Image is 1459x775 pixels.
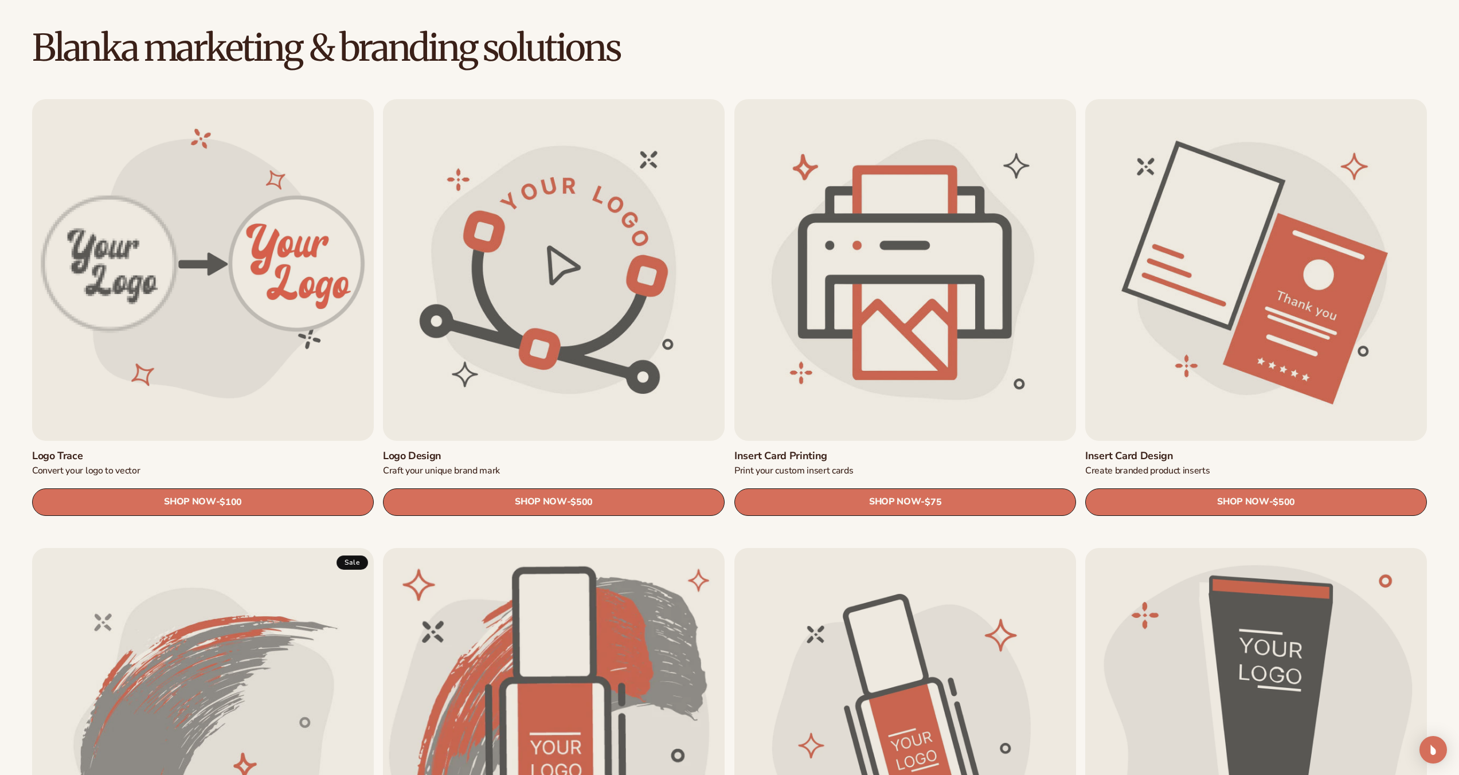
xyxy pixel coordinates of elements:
a: Insert card printing [734,450,1076,463]
div: Open Intercom Messenger [1419,736,1447,764]
a: SHOP NOW- $75 [734,488,1076,516]
a: SHOP NOW- $500 [1085,488,1427,516]
a: SHOP NOW- $100 [32,488,374,516]
a: Logo trace [32,450,374,463]
a: SHOP NOW- $500 [383,488,725,516]
a: Logo design [383,450,725,463]
a: Insert card design [1085,450,1427,463]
